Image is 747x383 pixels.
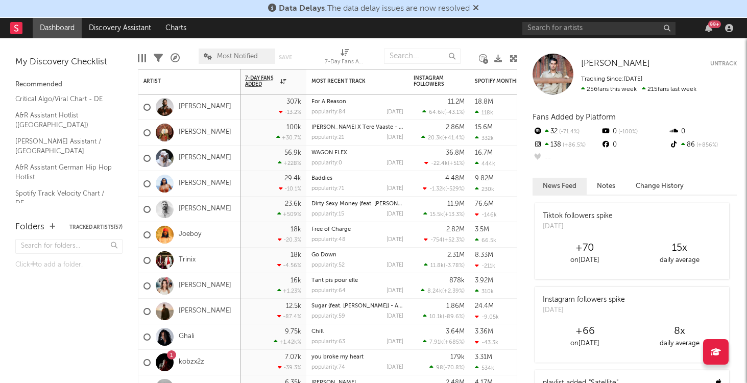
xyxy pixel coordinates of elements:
div: +228 % [278,160,301,166]
div: 29.4k [284,175,301,182]
a: For A Reason [311,99,346,105]
div: Baddies [311,176,403,181]
div: 23.6k [285,201,301,207]
a: [PERSON_NAME] X Tere Vaaste - Mashup [311,125,420,130]
div: popularity: 15 [311,211,344,217]
span: 215 fans last week [581,86,696,92]
div: -13.2 % [279,109,301,115]
div: Filters [154,43,163,73]
div: 66.5k [475,237,496,244]
div: -10.1 % [279,185,301,192]
span: Tracking Since: [DATE] [581,76,642,82]
div: [DATE] [387,135,403,140]
div: Click to add a folder. [15,259,123,271]
div: +1.23 % [277,288,301,294]
div: 2.31M [447,252,465,258]
div: 2.86M [446,124,465,131]
button: Save [279,55,292,60]
div: -20.3 % [278,236,301,243]
div: 0 [600,138,668,152]
button: News Feed [533,178,587,195]
input: Search for artists [522,22,676,35]
div: 8.33M [475,252,493,258]
a: Chill [311,329,324,334]
div: Instagram followers spike [543,295,625,305]
a: Discovery Assistant [82,18,158,38]
span: -754 [430,237,443,243]
span: 7.91k [429,340,443,345]
a: [PERSON_NAME] [179,307,231,316]
div: 7.07k [285,354,301,361]
div: 36.8M [446,150,465,156]
a: [PERSON_NAME] [179,281,231,290]
input: Search for folders... [15,239,123,254]
div: daily average [632,338,727,350]
div: ( ) [429,364,465,371]
a: Dashboard [33,18,82,38]
div: Chill [311,329,403,334]
div: -9.05k [475,314,499,320]
div: [DATE] [387,186,403,192]
span: -43.1 % [446,110,463,115]
div: [DATE] [387,314,403,319]
span: +856 % [695,142,718,148]
div: [DATE] [387,237,403,243]
div: 2.82M [446,226,465,233]
div: popularity: 52 [311,262,345,268]
a: kobzx2z [179,358,204,367]
span: +685 % [445,340,463,345]
span: -89.6 % [444,314,463,320]
div: +30.7 % [276,134,301,141]
span: 98 [436,365,443,371]
div: For A Reason [311,99,403,105]
div: 3.92M [475,277,493,284]
div: -146k [475,211,497,218]
div: WAGON FLEX [311,150,403,156]
div: 100k [286,124,301,131]
a: A&R Assistant Hotlist ([GEOGRAPHIC_DATA]) [15,110,112,131]
div: popularity: 71 [311,186,344,192]
div: Artist [143,78,220,84]
div: +70 [538,242,632,254]
div: 3.31M [475,354,492,361]
button: 99+ [705,24,712,32]
button: Change History [625,178,694,195]
span: 15.5k [430,212,443,218]
div: 3.64M [446,328,465,335]
div: 230k [475,186,494,193]
div: -4.56 % [277,262,301,269]
div: 118k [475,109,493,116]
div: Go Down [311,252,403,258]
span: -100 % [617,129,638,135]
div: popularity: 21 [311,135,344,140]
div: Tant pis pour elle [311,278,403,283]
div: ( ) [421,134,465,141]
span: -3.78 % [445,263,463,269]
a: Tant pis pour elle [311,278,358,283]
div: +509 % [277,211,301,218]
div: ( ) [423,185,465,192]
span: -71.4 % [558,129,580,135]
div: ( ) [424,160,465,166]
a: Sugar (feat. [PERSON_NAME]) - ALOK Remix [311,303,427,309]
span: Most Notified [217,53,258,60]
div: popularity: 74 [311,365,345,370]
div: 15 x [632,242,727,254]
span: -529 % [447,186,463,192]
div: Free of Charge [311,227,403,232]
div: 3.36M [475,328,493,335]
div: 11.9M [447,201,465,207]
div: on [DATE] [538,254,632,267]
span: 256 fans this week [581,86,637,92]
div: My Discovery Checklist [15,56,123,68]
div: A&R Pipeline [171,43,180,73]
div: 878k [449,277,465,284]
div: ( ) [421,288,465,294]
div: 16.7M [475,150,493,156]
div: 56.9k [284,150,301,156]
div: 16k [291,277,301,284]
div: 12.5k [286,303,301,309]
div: 307k [286,99,301,105]
div: popularity: 64 [311,288,346,294]
div: 138 [533,138,600,152]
